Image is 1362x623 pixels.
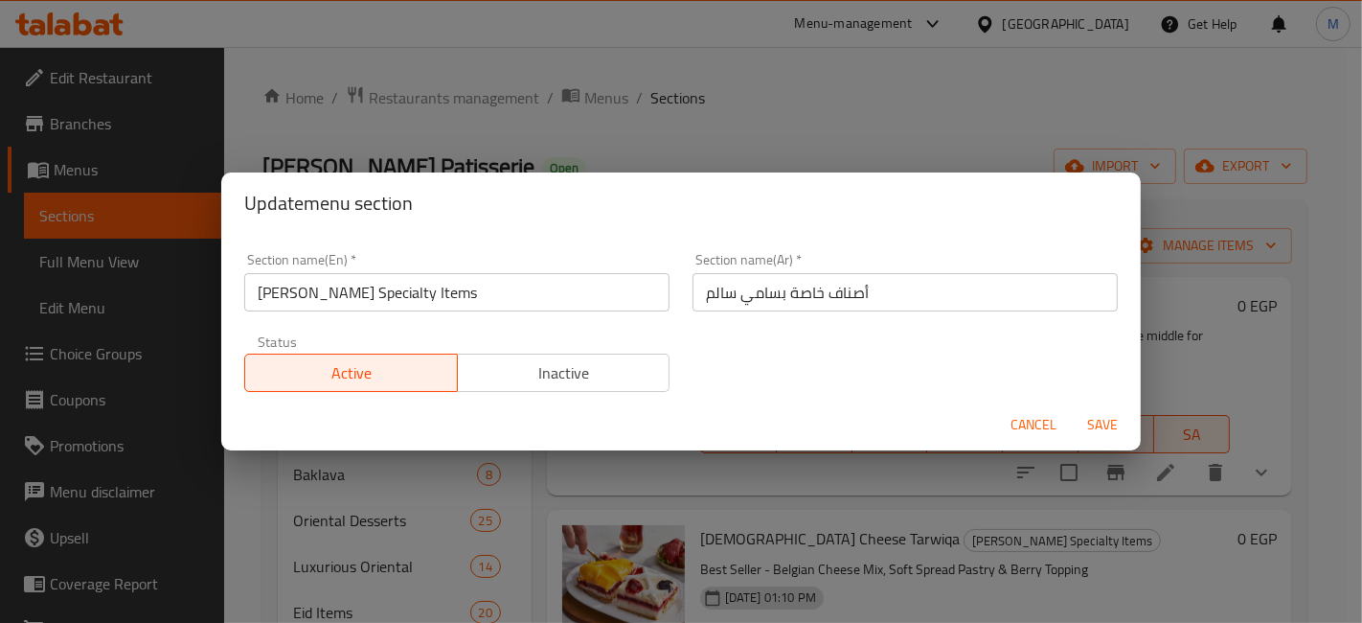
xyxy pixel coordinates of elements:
button: Active [244,354,458,392]
input: Please enter section name(en) [244,273,670,311]
button: Cancel [1003,407,1064,443]
button: Save [1072,407,1133,443]
span: Active [253,359,450,387]
span: Cancel [1010,413,1056,437]
h2: Update menu section [244,188,1118,219]
button: Inactive [457,354,670,392]
input: Please enter section name(ar) [692,273,1118,311]
span: Save [1079,413,1125,437]
span: Inactive [465,359,663,387]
